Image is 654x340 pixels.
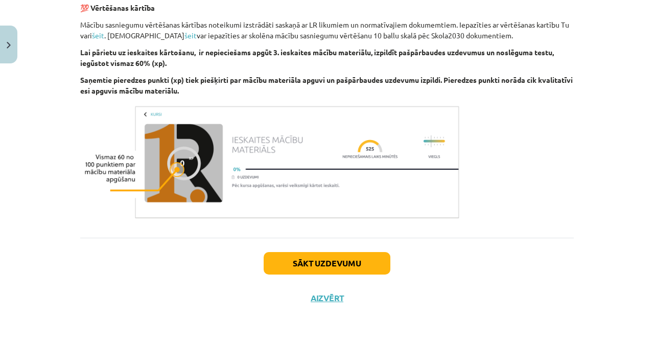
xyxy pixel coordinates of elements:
p: Mācību sasniegumu vērtēšanas kārtības noteikumi izstrādāti saskaņā ar LR likumiem un normatīvajie... [80,19,574,41]
button: Sākt uzdevumu [264,252,390,275]
strong: Saņemtie pieredzes punkti (xp) tiek piešķirti par mācību materiāla apguvi un pašpārbaudes uzdevum... [80,75,573,95]
a: šeit [184,31,197,40]
button: Aizvērt [308,293,346,303]
img: icon-close-lesson-0947bae3869378f0d4975bcd49f059093ad1ed9edebbc8119c70593378902aed.svg [7,42,11,49]
a: šeit [92,31,104,40]
strong: 💯 Vērtēšanas kārtība [80,3,155,12]
strong: Lai pārietu uz ieskaites kārtošanu, ir nepieciešams apgūt 3. ieskaites mācību materiālu, izpildīt... [80,48,554,67]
